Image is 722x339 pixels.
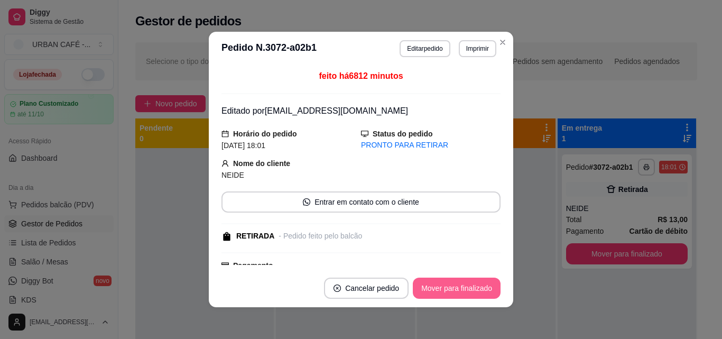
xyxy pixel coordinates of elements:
[494,34,511,51] button: Close
[221,130,229,138] span: calendar
[279,231,362,242] div: - Pedido feito pelo balcão
[233,261,273,270] strong: Pagamento
[233,130,297,138] strong: Horário do pedido
[400,40,450,57] button: Editarpedido
[221,106,408,115] span: Editado por [EMAIL_ADDRESS][DOMAIN_NAME]
[221,262,229,269] span: credit-card
[221,171,244,179] span: NEIDE
[319,71,403,80] span: feito há 6812 minutos
[221,160,229,167] span: user
[221,40,317,57] h3: Pedido N. 3072-a02b1
[373,130,433,138] strong: Status do pedido
[221,141,265,150] span: [DATE] 18:01
[236,231,274,242] div: RETIRADA
[361,130,368,138] span: desktop
[324,278,409,299] button: close-circleCancelar pedido
[303,198,310,206] span: whats-app
[361,140,501,151] div: PRONTO PARA RETIRAR
[233,159,290,168] strong: Nome do cliente
[334,285,341,292] span: close-circle
[413,278,501,299] button: Mover para finalizado
[221,191,501,213] button: whats-appEntrar em contato com o cliente
[459,40,496,57] button: Imprimir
